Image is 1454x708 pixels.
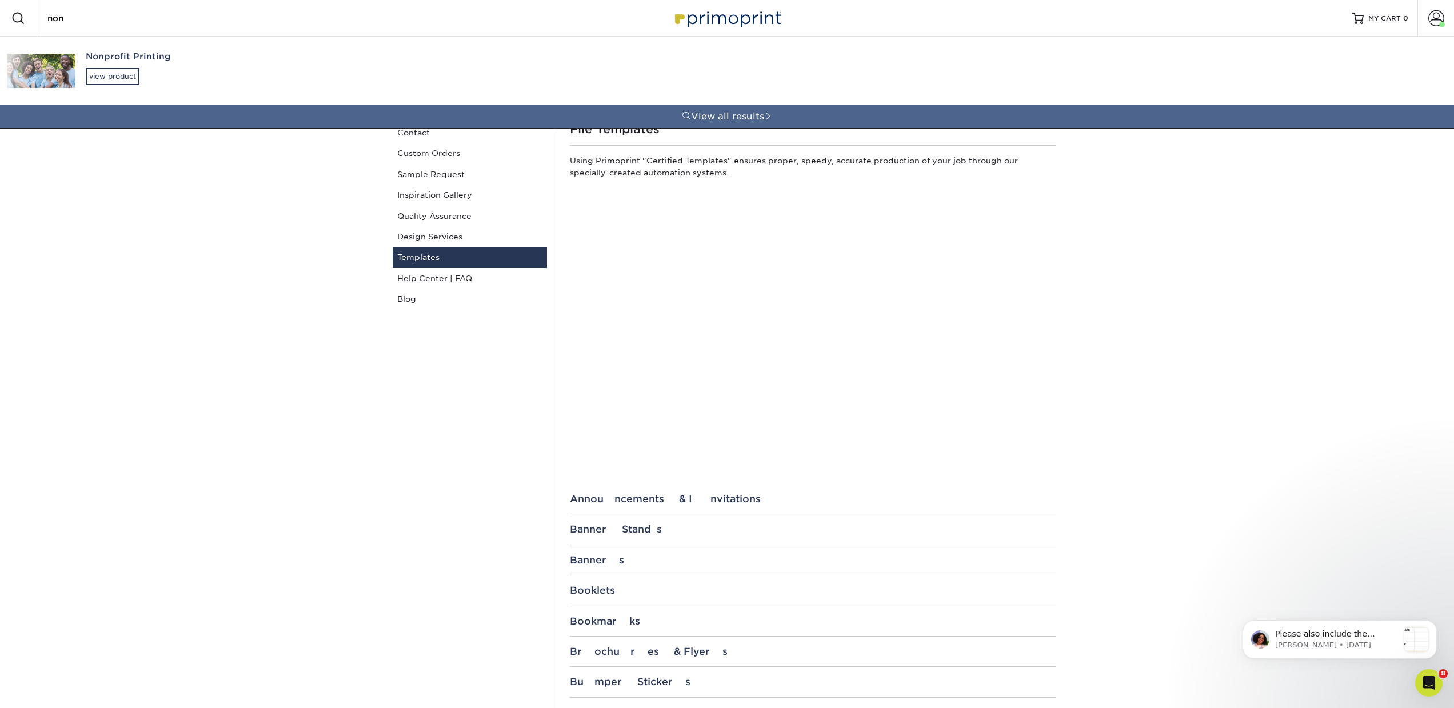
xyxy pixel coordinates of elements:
a: Custom Orders [393,143,547,163]
span: MY CART [1368,14,1401,23]
div: Banner Stands [570,523,1056,535]
a: Inspiration Gallery [393,185,547,205]
a: Help Center | FAQ [393,268,547,289]
div: Booklets [570,585,1056,596]
div: view product [86,68,139,85]
img: Nonprofit Printing [7,54,75,88]
a: Quality Assurance [393,206,547,226]
a: Blog [393,289,547,309]
div: Bumper Stickers [570,676,1056,687]
span: 0 [1403,14,1408,22]
h1: File Templates [570,122,1056,136]
span: 8 [1439,669,1448,678]
iframe: Intercom notifications message [1225,597,1454,677]
p: Using Primoprint "Certified Templates" ensures proper, speedy, accurate production of your job th... [570,155,1056,183]
img: Primoprint [670,6,784,30]
a: Sample Request [393,164,547,185]
div: Announcements & Invitations [570,493,1056,505]
div: Brochures & Flyers [570,646,1056,657]
iframe: Intercom live chat [1415,669,1443,697]
div: Banners [570,554,1056,566]
input: SEARCH PRODUCTS..... [46,11,158,25]
a: Design Services [393,226,547,247]
div: Nonprofit Printing [86,50,471,63]
div: Bookmarks [570,615,1056,627]
a: Templates [393,247,547,267]
a: Contact [393,122,547,143]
